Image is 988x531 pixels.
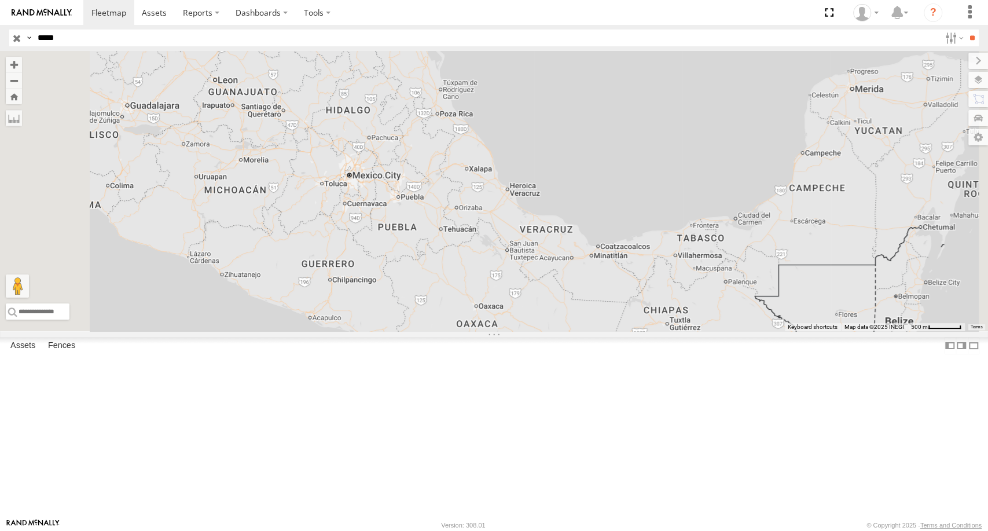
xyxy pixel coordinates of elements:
span: 500 m [911,324,928,330]
div: Juan Oropeza [849,4,883,21]
a: Visit our Website [6,519,60,531]
img: rand-logo.svg [12,9,72,17]
label: Dock Summary Table to the Right [956,337,967,354]
label: Search Filter Options [941,30,965,46]
label: Measure [6,110,22,126]
label: Hide Summary Table [968,337,979,354]
label: Dock Summary Table to the Left [944,337,956,354]
label: Assets [5,338,41,354]
div: Version: 308.01 [441,522,485,529]
label: Fences [42,338,81,354]
button: Map Scale: 500 m per 54 pixels [908,323,965,331]
button: Zoom in [6,57,22,72]
div: © Copyright 2025 - [866,522,982,529]
button: Keyboard shortcuts [788,323,838,331]
a: Terms and Conditions [920,522,982,529]
a: Terms (opens in new tab) [971,325,983,329]
button: Zoom out [6,72,22,89]
i: ? [924,3,942,22]
button: Drag Pegman onto the map to open Street View [6,274,29,298]
label: Search Query [24,30,34,46]
button: Zoom Home [6,89,22,104]
span: Map data ©2025 INEGI [844,324,904,330]
label: Map Settings [968,129,988,145]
